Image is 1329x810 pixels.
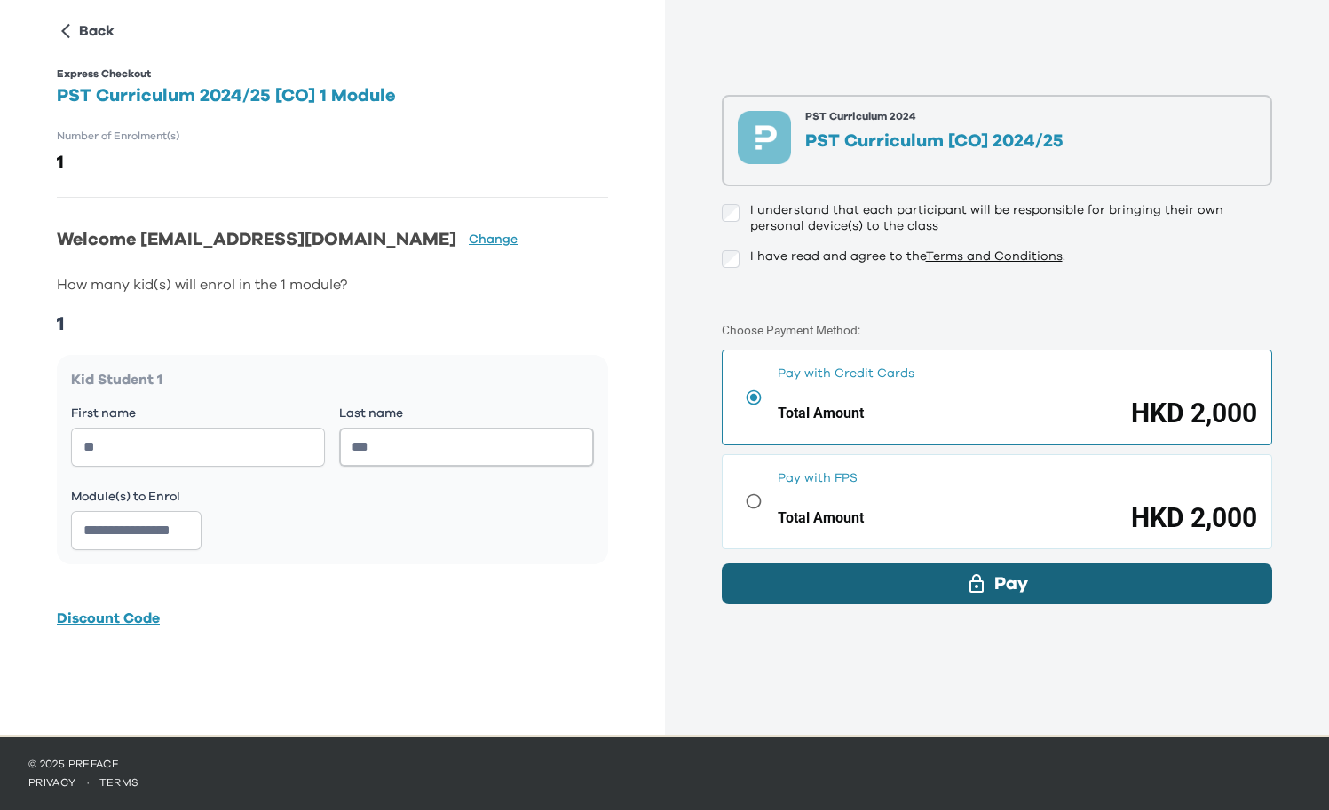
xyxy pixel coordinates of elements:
[926,250,1063,263] a: Terms and Conditions
[805,111,1064,122] p: PST Curriculum 2024
[99,777,139,788] a: terms
[71,488,594,506] p: Module(s) to Enrol
[57,83,608,108] h2: PST Curriculum 2024/25 [CO] 1 Module
[57,274,608,295] p: How many kid(s) will enrol in the 1 module?
[778,403,864,424] div: Total Amount
[57,611,160,625] button: Discount Code
[463,232,523,249] button: Change
[339,405,593,422] p: Last name
[722,323,860,337] label: Choose Payment Method:
[57,226,456,253] p: Welcome [EMAIL_ADDRESS][DOMAIN_NAME]
[722,95,1273,186] button: preface-course-iconPST Curriculum 2024PST Curriculum [CO] 2024/25
[1131,501,1257,535] div: HKD 2,000
[722,563,1273,604] button: Pay
[57,17,122,45] button: Back
[778,507,864,529] div: Total Amount
[778,365,1257,382] div: Pay with Credit Cards
[57,67,608,80] h1: Express Checkout
[76,777,99,788] span: ·
[750,202,1273,234] p: I understand that each participant will be responsible for bringing their own personal device(s) ...
[778,469,1257,487] div: Pay with FPS
[738,111,791,164] img: preface-course-icon
[28,757,1301,771] p: © 2025 Preface
[28,777,76,788] a: privacy
[79,20,115,42] p: Back
[57,149,608,176] h2: 1
[805,132,1064,150] p: PST Curriculum [CO] 2024/25
[71,369,594,390] p: Kid Student 1
[1131,397,1257,430] div: HKD 2,000
[57,130,608,142] h1: Number of Enrolment(s)
[57,310,608,339] div: 1
[750,248,1065,264] p: I have read and agree to the .
[994,570,1028,597] p: Pay
[71,405,325,422] p: First name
